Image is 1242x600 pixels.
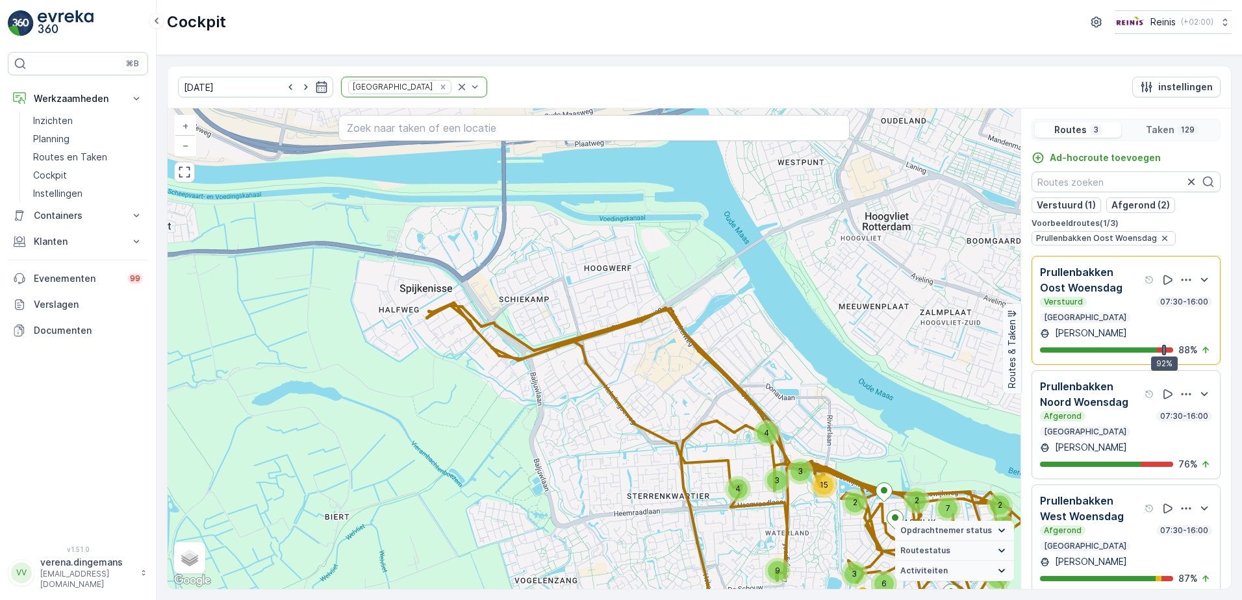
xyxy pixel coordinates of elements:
a: Planning [28,130,148,148]
summary: Routestatus [895,541,1014,561]
p: [PERSON_NAME] [1052,327,1127,340]
a: Cockpit [28,166,148,184]
span: 3 [774,475,779,485]
div: 4 [725,476,751,502]
a: Uitzoomen [175,136,195,155]
img: logo [8,10,34,36]
p: 99 [130,273,140,284]
a: Instellingen [28,184,148,203]
p: Routes [1054,123,1087,136]
p: [GEOGRAPHIC_DATA] [1043,312,1128,323]
span: 2 [915,495,919,505]
span: + [183,120,188,131]
div: 6 [871,571,897,597]
p: 88 % [1178,344,1198,356]
div: 2 [842,490,868,516]
span: 3 [852,569,857,579]
div: 92% [1151,356,1178,371]
a: Documenten [8,318,148,344]
a: Evenementen99 [8,266,148,292]
span: 2 [853,497,857,507]
a: Layers [175,544,204,572]
p: [GEOGRAPHIC_DATA] [1043,541,1128,551]
a: Inzichten [28,112,148,130]
a: Ad-hocroute toevoegen [1032,151,1161,164]
div: 9 [765,558,791,584]
p: Cockpit [167,12,226,32]
p: Ad-hocroute toevoegen [1050,151,1161,164]
a: Routes en Taken [28,148,148,166]
p: Afgerond [1043,411,1083,421]
p: Prullenbakken Noord Woensdag [1040,379,1142,410]
p: Klanten [34,235,122,248]
button: Verstuurd (1) [1032,197,1101,213]
span: Prullenbakken Oost Woensdag [1036,233,1157,244]
span: Activiteiten [900,566,948,576]
p: 07:30-16:00 [1159,297,1210,307]
p: Prullenbakken Oost Woensdag [1040,264,1142,295]
span: v 1.51.0 [8,545,148,553]
img: Google [171,572,214,589]
span: 7 [946,503,950,513]
button: VVverena.dingemans[EMAIL_ADDRESS][DOMAIN_NAME] [8,556,148,590]
div: help tooltippictogram [1145,275,1155,285]
p: [GEOGRAPHIC_DATA] [1043,427,1128,437]
p: Voorbeeldroutes ( 1 / 3 ) [1032,218,1221,229]
p: 3 [1092,125,1100,135]
p: 07:30-16:00 [1159,411,1210,421]
div: Remove Prullenbakken [436,82,450,92]
p: 87 % [1178,572,1198,585]
p: ⌘B [126,58,139,69]
span: 2 [998,500,1002,510]
p: Planning [33,132,70,145]
a: Verslagen [8,292,148,318]
summary: Activiteiten [895,561,1014,581]
div: help tooltippictogram [1145,389,1155,399]
button: Reinis(+02:00) [1115,10,1232,34]
summary: Opdrachtnemer status [895,521,1014,541]
span: − [183,140,189,151]
p: Containers [34,209,122,222]
div: 6 [989,514,1015,540]
button: instellingen [1132,77,1221,97]
p: Afgerond (2) [1111,199,1170,212]
p: Werkzaamheden [34,92,122,105]
p: Cockpit [33,169,67,182]
p: Verstuurd [1043,297,1084,307]
p: Verslagen [34,298,143,311]
p: Afgerond [1043,525,1083,536]
div: VV [11,562,32,583]
p: Reinis [1150,16,1176,29]
p: 76 % [1178,458,1198,471]
p: Inzichten [33,114,73,127]
div: 3 [764,468,790,494]
a: In zoomen [175,116,195,136]
button: Containers [8,203,148,229]
p: Verstuurd (1) [1037,199,1096,212]
p: Taken [1146,123,1174,136]
span: 15 [820,480,828,490]
p: Prullenbakken West Woensdag [1040,493,1142,524]
p: instellingen [1158,81,1213,94]
div: 15 [811,472,837,498]
span: 3 [798,466,803,476]
button: Klanten [8,229,148,255]
input: dd/mm/yyyy [178,77,333,97]
img: logo_light-DOdMpM7g.png [38,10,94,36]
div: 3 [841,561,867,587]
span: 9 [775,566,780,575]
p: Routes en Taken [33,151,107,164]
p: [EMAIL_ADDRESS][DOMAIN_NAME] [40,569,134,590]
p: ( +02:00 ) [1181,17,1213,27]
p: [PERSON_NAME] [1052,555,1127,568]
p: 07:30-16:00 [1159,525,1210,536]
p: Routes & Taken [1006,319,1019,388]
img: Reinis-Logo-Vrijstaand_Tekengebied-1-copy2_aBO4n7j.png [1115,15,1145,29]
p: Instellingen [33,187,82,200]
div: help tooltippictogram [1145,503,1155,514]
span: Opdrachtnemer status [900,525,992,536]
input: Zoek naar taken of een locatie [338,115,850,141]
p: Evenementen [34,272,120,285]
button: Afgerond (2) [1106,197,1175,213]
div: 3 [787,458,813,484]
